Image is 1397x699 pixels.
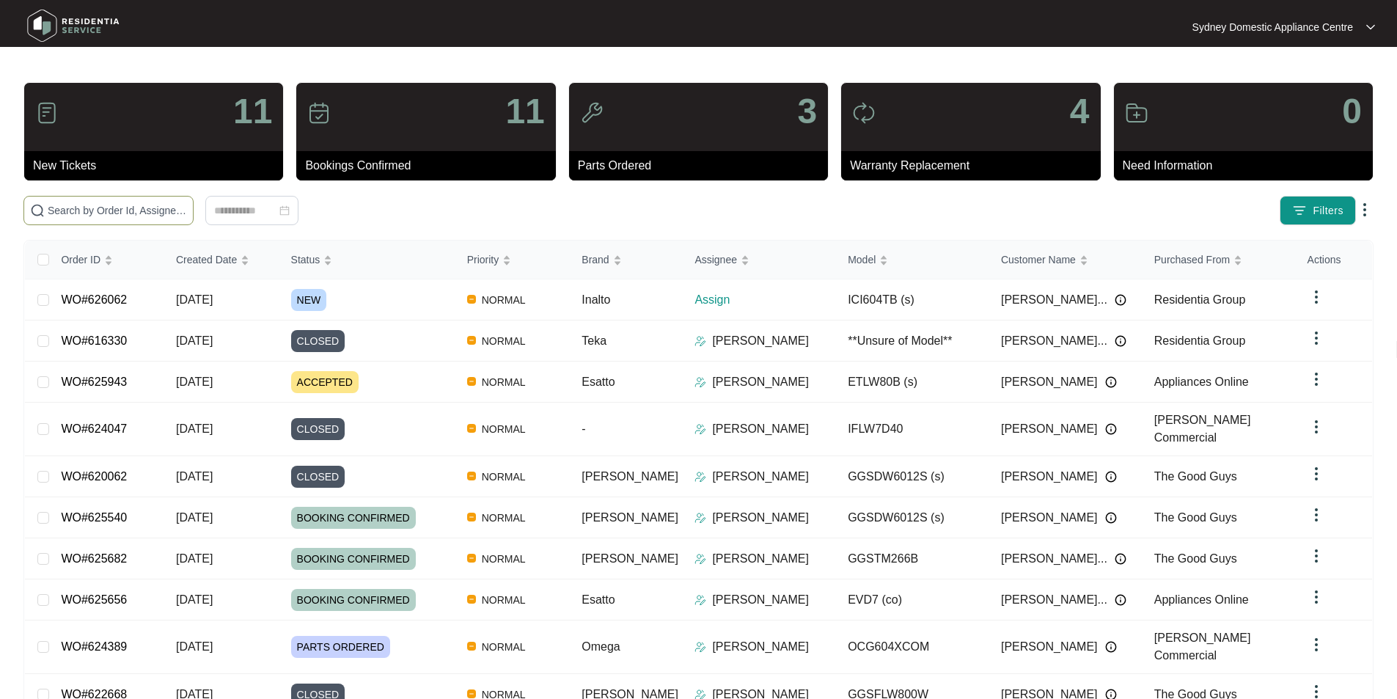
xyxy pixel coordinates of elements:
[49,241,164,279] th: Order ID
[712,420,809,438] p: [PERSON_NAME]
[1154,252,1230,268] span: Purchased From
[467,689,476,698] img: Vercel Logo
[582,640,620,653] span: Omega
[1154,414,1251,444] span: [PERSON_NAME] Commercial
[1001,591,1107,609] span: [PERSON_NAME]...
[505,94,544,129] p: 11
[1115,594,1126,606] img: Info icon
[1308,636,1325,654] img: dropdown arrow
[1105,512,1117,524] img: Info icon
[1105,641,1117,653] img: Info icon
[582,593,615,606] span: Esatto
[467,554,476,563] img: Vercel Logo
[1308,506,1325,524] img: dropdown arrow
[476,373,532,391] span: NORMAL
[1296,241,1372,279] th: Actions
[467,336,476,345] img: Vercel Logo
[1366,23,1375,31] img: dropdown arrow
[694,252,737,268] span: Assignee
[836,362,989,403] td: ETLW80B (s)
[476,332,532,350] span: NORMAL
[1154,376,1249,388] span: Appliances Online
[1154,470,1237,483] span: The Good Guys
[582,511,678,524] span: [PERSON_NAME]
[467,295,476,304] img: Vercel Logo
[1154,552,1237,565] span: The Good Guys
[33,157,283,175] p: New Tickets
[1192,20,1353,34] p: Sydney Domestic Appliance Centre
[1280,196,1356,225] button: filter iconFilters
[836,538,989,579] td: GGSTM266B
[176,422,213,435] span: [DATE]
[35,101,59,125] img: icon
[836,456,989,497] td: GGSDW6012S (s)
[291,548,416,570] span: BOOKING CONFIRMED
[176,334,213,347] span: [DATE]
[1001,638,1098,656] span: [PERSON_NAME]
[1001,550,1107,568] span: [PERSON_NAME]...
[694,512,706,524] img: Assigner Icon
[836,241,989,279] th: Model
[476,550,532,568] span: NORMAL
[836,579,989,621] td: EVD7 (co)
[467,595,476,604] img: Vercel Logo
[582,252,609,268] span: Brand
[176,252,237,268] span: Created Date
[694,594,706,606] img: Assigner Icon
[1308,288,1325,306] img: dropdown arrow
[476,420,532,438] span: NORMAL
[305,157,555,175] p: Bookings Confirmed
[1001,468,1098,486] span: [PERSON_NAME]
[1154,593,1249,606] span: Appliances Online
[1105,423,1117,435] img: Info icon
[291,252,320,268] span: Status
[61,252,100,268] span: Order ID
[836,497,989,538] td: GGSDW6012S (s)
[850,157,1100,175] p: Warranty Replacement
[712,332,809,350] p: [PERSON_NAME]
[1001,332,1107,350] span: [PERSON_NAME]...
[1105,471,1117,483] img: Info icon
[694,471,706,483] img: Assigner Icon
[61,334,127,347] a: WO#616330
[61,511,127,524] a: WO#625540
[1342,94,1362,129] p: 0
[467,424,476,433] img: Vercel Logo
[61,552,127,565] a: WO#625682
[291,636,390,658] span: PARTS ORDERED
[291,330,345,352] span: CLOSED
[580,101,604,125] img: icon
[291,466,345,488] span: CLOSED
[836,279,989,321] td: ICI604TB (s)
[1308,418,1325,436] img: dropdown arrow
[176,511,213,524] span: [DATE]
[1125,101,1148,125] img: icon
[1292,203,1307,218] img: filter icon
[476,638,532,656] span: NORMAL
[291,289,327,311] span: NEW
[582,552,678,565] span: [PERSON_NAME]
[852,101,876,125] img: icon
[48,202,187,219] input: Search by Order Id, Assignee Name, Customer Name, Brand and Model
[582,422,585,435] span: -
[694,291,836,309] p: Assign
[307,101,331,125] img: icon
[467,513,476,521] img: Vercel Logo
[1115,335,1126,347] img: Info icon
[291,589,416,611] span: BOOKING CONFIRMED
[467,377,476,386] img: Vercel Logo
[61,422,127,435] a: WO#624047
[30,203,45,218] img: search-icon
[582,293,610,306] span: Inalto
[1105,376,1117,388] img: Info icon
[279,241,455,279] th: Status
[712,550,809,568] p: [PERSON_NAME]
[712,591,809,609] p: [PERSON_NAME]
[476,591,532,609] span: NORMAL
[1308,547,1325,565] img: dropdown arrow
[694,641,706,653] img: Assigner Icon
[61,593,127,606] a: WO#625656
[176,552,213,565] span: [DATE]
[291,507,416,529] span: BOOKING CONFIRMED
[1154,511,1237,524] span: The Good Guys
